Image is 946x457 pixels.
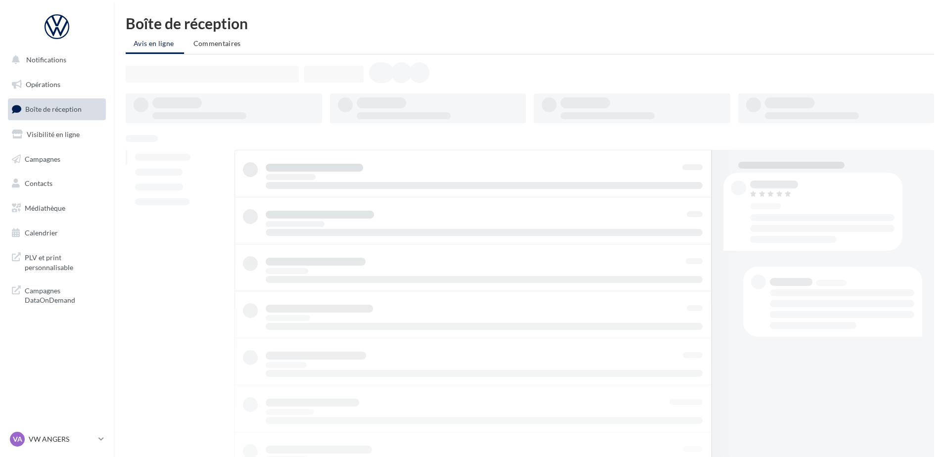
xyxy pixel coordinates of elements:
span: Contacts [25,179,52,187]
span: Campagnes DataOnDemand [25,284,102,305]
a: Visibilité en ligne [6,124,108,145]
a: Opérations [6,74,108,95]
div: Boîte de réception [126,16,934,31]
span: Opérations [26,80,60,89]
span: Commentaires [193,39,241,47]
span: Notifications [26,55,66,64]
span: Campagnes [25,154,60,163]
button: Notifications [6,49,104,70]
a: Boîte de réception [6,98,108,120]
span: Médiathèque [25,204,65,212]
a: Campagnes [6,149,108,170]
span: VA [13,434,22,444]
a: Campagnes DataOnDemand [6,280,108,309]
p: VW ANGERS [29,434,95,444]
a: Calendrier [6,223,108,243]
a: Contacts [6,173,108,194]
a: Médiathèque [6,198,108,219]
span: Visibilité en ligne [27,130,80,138]
a: VA VW ANGERS [8,430,106,449]
span: Boîte de réception [25,105,82,113]
a: PLV et print personnalisable [6,247,108,276]
span: PLV et print personnalisable [25,251,102,272]
span: Calendrier [25,228,58,237]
